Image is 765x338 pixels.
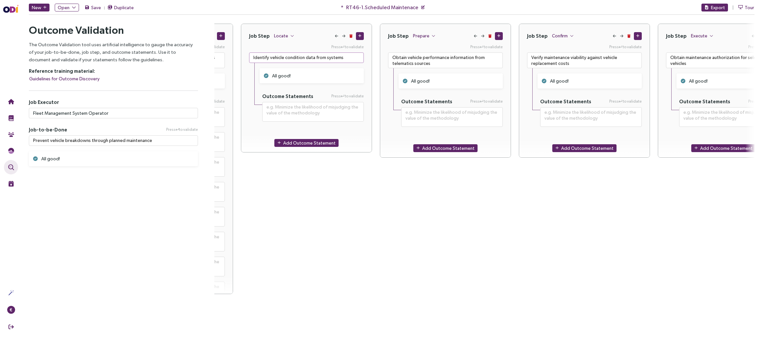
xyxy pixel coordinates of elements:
[4,286,18,300] button: Actions
[4,320,18,334] button: Sign Out
[29,24,198,37] h2: Outcome Validation
[349,34,353,39] button: Delete Job Step
[274,32,288,39] span: Locate
[41,155,186,162] div: All good!
[58,4,69,11] span: Open
[32,4,41,11] span: New
[745,4,754,11] span: Tour
[331,93,364,99] span: Press to validate
[8,290,14,296] img: Actions
[552,32,574,40] button: Confirm
[488,34,492,39] button: Delete Job Step
[274,139,339,147] button: Add Outcome Statement
[114,4,134,11] span: Duplicate
[413,32,436,40] button: Prepare
[334,34,339,39] button: Move Left
[609,98,642,105] span: Press to validate
[711,4,725,11] span: Export
[8,115,14,121] img: Training
[413,32,429,39] span: Prepare
[550,77,630,85] div: All good!
[4,303,18,317] button: €
[540,98,591,105] h5: Outcome Statements
[10,306,12,314] span: €
[29,68,95,74] strong: Reference training material:
[29,41,198,63] p: The Outcome Validation tool uses artificial intelligence to gauge the accuracy of your job-to-be-...
[666,33,687,39] h4: Job Step
[691,144,755,152] button: Add Outcome Statement
[346,3,418,11] span: RT46-1.Scheduled Maintenace
[527,33,548,39] h4: Job Step
[4,176,18,191] button: Live Events
[262,93,313,99] h5: Outcome Statements
[29,135,198,146] textarea: Press Enter to validate
[283,139,336,147] span: Add Outcome Statement
[619,34,624,39] button: Move Right
[55,4,79,11] button: Open
[274,32,294,40] button: Locate
[4,127,18,142] button: Community
[4,111,18,125] button: Training
[700,145,753,152] span: Add Outcome Statement
[29,108,198,118] input: e.g. Innovators
[473,34,478,39] button: Move Left
[249,33,270,39] h4: Job Step
[29,75,100,82] span: Guidelines for Outcome Discovery
[388,33,409,39] h4: Job Step
[29,4,49,11] button: New
[413,144,478,152] button: Add Outcome Statement
[738,4,755,11] button: Tour
[401,98,452,105] h5: Outcome Statements
[691,32,707,39] span: Execute
[679,98,730,105] h5: Outcome Statements
[8,148,14,154] img: JTBD Needs Framework
[272,72,352,79] div: All good!
[561,145,614,152] span: Add Outcome Statement
[627,34,631,39] button: Delete Job Step
[166,127,198,133] span: Press to validate
[422,145,475,152] span: Add Outcome Statement
[29,75,100,83] button: Guidelines for Outcome Discovery
[8,181,14,187] img: Live Events
[388,52,503,68] textarea: Press Enter to validate
[527,52,642,68] textarea: Press Enter to validate
[701,4,728,11] button: Export
[342,34,346,39] button: Move Right
[691,32,714,40] button: Execute
[481,34,485,39] button: Move Right
[84,4,101,11] button: Save
[4,94,18,109] button: Home
[411,77,491,85] div: All good!
[401,107,503,127] textarea: Press Enter to validate
[249,52,364,63] textarea: Press Enter to validate
[262,102,364,122] textarea: Press Enter to validate
[4,144,18,158] button: Needs Framework
[29,99,198,105] h5: Job Executor
[91,4,101,11] span: Save
[540,107,642,127] textarea: Press Enter to validate
[421,2,425,13] button: Rename study
[552,32,568,39] span: Confirm
[8,131,14,137] img: Community
[612,34,617,39] button: Move Left
[8,164,14,170] img: Outcome Validation
[29,127,67,133] span: Job-to-be-Done
[470,98,503,105] span: Press to validate
[552,144,617,152] button: Add Outcome Statement
[4,160,18,174] button: Outcome Validation
[107,4,134,11] button: Duplicate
